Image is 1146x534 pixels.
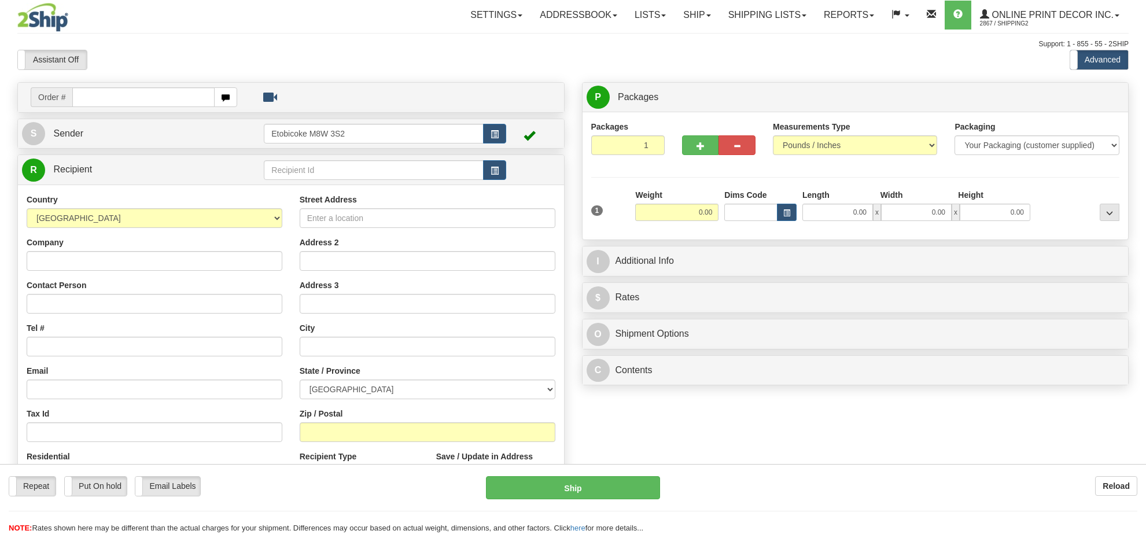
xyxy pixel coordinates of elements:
[31,87,72,107] span: Order #
[300,365,360,377] label: State / Province
[815,1,883,30] a: Reports
[873,204,881,221] span: x
[300,451,357,462] label: Recipient Type
[570,524,585,532] a: here
[955,121,995,132] label: Packaging
[9,477,56,495] label: Repeat
[135,477,200,495] label: Email Labels
[264,160,483,180] input: Recipient Id
[300,408,343,419] label: Zip / Postal
[773,121,850,132] label: Measurements Type
[724,189,767,201] label: Dims Code
[587,86,610,109] span: P
[27,279,86,291] label: Contact Person
[264,124,483,143] input: Sender Id
[626,1,675,30] a: Lists
[486,476,659,499] button: Ship
[989,10,1114,20] span: Online Print Decor Inc.
[9,524,32,532] span: NOTE:
[1095,476,1137,496] button: Reload
[1070,50,1128,69] label: Advanced
[587,86,1125,109] a: P Packages
[27,237,64,248] label: Company
[952,204,960,221] span: x
[22,159,45,182] span: R
[27,365,48,377] label: Email
[300,194,357,205] label: Street Address
[22,122,264,146] a: S Sender
[591,121,629,132] label: Packages
[27,408,49,419] label: Tax Id
[300,322,315,334] label: City
[300,237,339,248] label: Address 2
[1100,204,1119,221] div: ...
[18,50,87,69] label: Assistant Off
[720,1,815,30] a: Shipping lists
[587,286,1125,310] a: $Rates
[802,189,830,201] label: Length
[462,1,531,30] a: Settings
[1119,208,1145,326] iframe: chat widget
[587,359,610,382] span: C
[587,359,1125,382] a: CContents
[300,208,555,228] input: Enter a location
[587,249,1125,273] a: IAdditional Info
[591,205,603,216] span: 1
[17,3,68,32] img: logo2867.jpg
[587,323,610,346] span: O
[531,1,626,30] a: Addressbook
[27,451,70,462] label: Residential
[618,92,658,102] span: Packages
[22,158,237,182] a: R Recipient
[53,128,83,138] span: Sender
[436,451,555,474] label: Save / Update in Address Book
[635,189,662,201] label: Weight
[17,39,1129,49] div: Support: 1 - 855 - 55 - 2SHIP
[980,18,1067,30] span: 2867 / Shipping2
[22,122,45,145] span: S
[27,322,45,334] label: Tel #
[1103,481,1130,491] b: Reload
[675,1,719,30] a: Ship
[880,189,903,201] label: Width
[587,322,1125,346] a: OShipment Options
[587,250,610,273] span: I
[300,279,339,291] label: Address 3
[587,286,610,310] span: $
[27,194,58,205] label: Country
[53,164,92,174] span: Recipient
[958,189,983,201] label: Height
[971,1,1128,30] a: Online Print Decor Inc. 2867 / Shipping2
[65,477,126,495] label: Put On hold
